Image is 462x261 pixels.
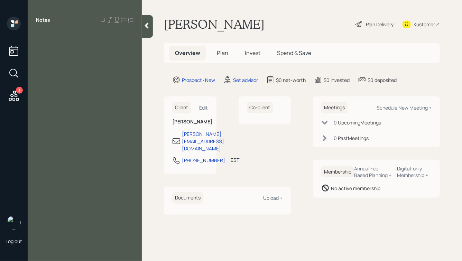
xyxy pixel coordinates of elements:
[334,119,381,126] div: 0 Upcoming Meeting s
[172,102,191,113] h6: Client
[182,76,215,84] div: Prospect · New
[276,76,306,84] div: $0 net-worth
[247,102,273,113] h6: Co-client
[182,157,225,164] div: [PHONE_NUMBER]
[366,21,394,28] div: Plan Delivery
[200,104,208,111] div: Edit
[354,165,392,178] div: Annual Fee Based Planning +
[233,76,258,84] div: Set advisor
[164,17,265,32] h1: [PERSON_NAME]
[245,49,260,57] span: Invest
[231,156,239,164] div: EST
[6,238,22,244] div: Log out
[217,49,228,57] span: Plan
[377,104,432,111] div: Schedule New Meeting +
[277,49,311,57] span: Spend & Save
[16,87,23,94] div: 1
[368,76,397,84] div: $0 deposited
[324,76,350,84] div: $0 invested
[175,49,200,57] span: Overview
[334,134,369,142] div: 0 Past Meeting s
[397,165,432,178] div: Digital-only Membership +
[331,185,380,192] div: No active membership
[36,17,50,24] label: Notes
[7,216,21,230] img: hunter_neumayer.jpg
[263,195,283,201] div: Upload +
[321,166,354,178] h6: Membership
[321,102,348,113] h6: Meetings
[172,119,208,125] h6: [PERSON_NAME]
[182,130,224,152] div: [PERSON_NAME][EMAIL_ADDRESS][DOMAIN_NAME]
[414,21,435,28] div: Kustomer
[172,192,203,204] h6: Documents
